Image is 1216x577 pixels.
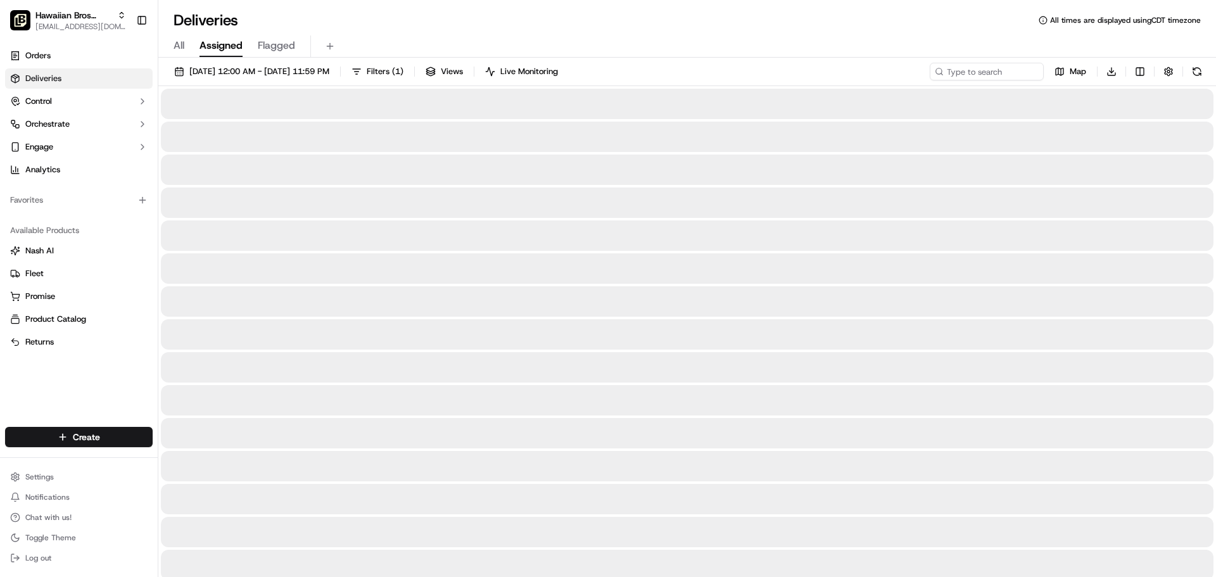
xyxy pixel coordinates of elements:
[174,38,184,53] span: All
[174,10,238,30] h1: Deliveries
[10,314,148,325] a: Product Catalog
[1050,15,1201,25] span: All times are displayed using CDT timezone
[25,118,70,130] span: Orchestrate
[346,63,409,80] button: Filters(1)
[35,22,126,32] button: [EMAIL_ADDRESS][DOMAIN_NAME]
[5,529,153,547] button: Toggle Theme
[10,268,148,279] a: Fleet
[5,160,153,180] a: Analytics
[5,309,153,329] button: Product Catalog
[5,190,153,210] div: Favorites
[10,245,148,257] a: Nash AI
[392,66,403,77] span: ( 1 )
[25,533,76,543] span: Toggle Theme
[5,91,153,111] button: Control
[25,268,44,279] span: Fleet
[367,66,403,77] span: Filters
[5,488,153,506] button: Notifications
[35,9,112,22] button: Hawaiian Bros (Omaha_Dodge & 114th)
[25,553,51,563] span: Log out
[168,63,335,80] button: [DATE] 12:00 AM - [DATE] 11:59 PM
[1188,63,1206,80] button: Refresh
[25,512,72,523] span: Chat with us!
[5,332,153,352] button: Returns
[25,164,60,175] span: Analytics
[25,492,70,502] span: Notifications
[25,472,54,482] span: Settings
[199,38,243,53] span: Assigned
[10,291,148,302] a: Promise
[25,245,54,257] span: Nash AI
[5,220,153,241] div: Available Products
[5,468,153,486] button: Settings
[5,263,153,284] button: Fleet
[10,336,148,348] a: Returns
[258,38,295,53] span: Flagged
[930,63,1044,80] input: Type to search
[10,10,30,30] img: Hawaiian Bros (Omaha_Dodge & 114th)
[25,336,54,348] span: Returns
[73,431,100,443] span: Create
[5,68,153,89] a: Deliveries
[25,96,52,107] span: Control
[420,63,469,80] button: Views
[5,241,153,261] button: Nash AI
[479,63,564,80] button: Live Monitoring
[25,73,61,84] span: Deliveries
[189,66,329,77] span: [DATE] 12:00 AM - [DATE] 11:59 PM
[5,46,153,66] a: Orders
[500,66,558,77] span: Live Monitoring
[5,137,153,157] button: Engage
[25,291,55,302] span: Promise
[25,50,51,61] span: Orders
[1070,66,1086,77] span: Map
[441,66,463,77] span: Views
[5,5,131,35] button: Hawaiian Bros (Omaha_Dodge & 114th)Hawaiian Bros (Omaha_Dodge & 114th)[EMAIL_ADDRESS][DOMAIN_NAME]
[5,286,153,307] button: Promise
[5,427,153,447] button: Create
[5,549,153,567] button: Log out
[25,141,53,153] span: Engage
[1049,63,1092,80] button: Map
[5,509,153,526] button: Chat with us!
[5,114,153,134] button: Orchestrate
[25,314,86,325] span: Product Catalog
